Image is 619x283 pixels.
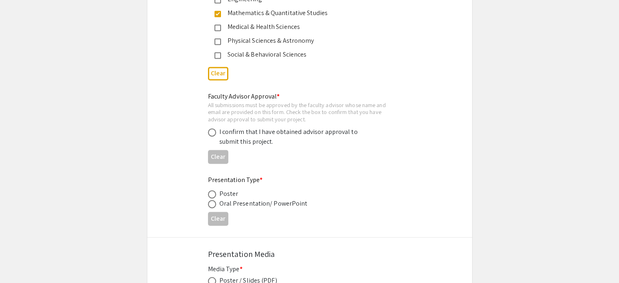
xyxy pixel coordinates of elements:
div: Medical & Health Sciences [221,22,392,32]
div: Presentation Media [208,248,411,260]
div: Mathematics & Quantitative Studies [221,8,392,18]
button: Clear [208,67,228,80]
div: All submissions must be approved by the faculty advisor whose name and email are provided on this... [208,101,398,123]
mat-label: Presentation Type [208,176,263,184]
div: Oral Presentation/ PowerPoint [219,199,308,208]
mat-label: Faculty Advisor Approval [208,92,280,101]
div: I confirm that I have obtained advisor approval to submit this project. [219,127,362,147]
div: Poster [219,189,238,199]
div: Physical Sciences & Astronomy [221,36,392,46]
mat-label: Media Type [208,265,243,273]
div: Social & Behavioral Sciences [221,50,392,59]
button: Clear [208,212,228,225]
button: Clear [208,150,228,163]
iframe: Chat [6,246,35,277]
